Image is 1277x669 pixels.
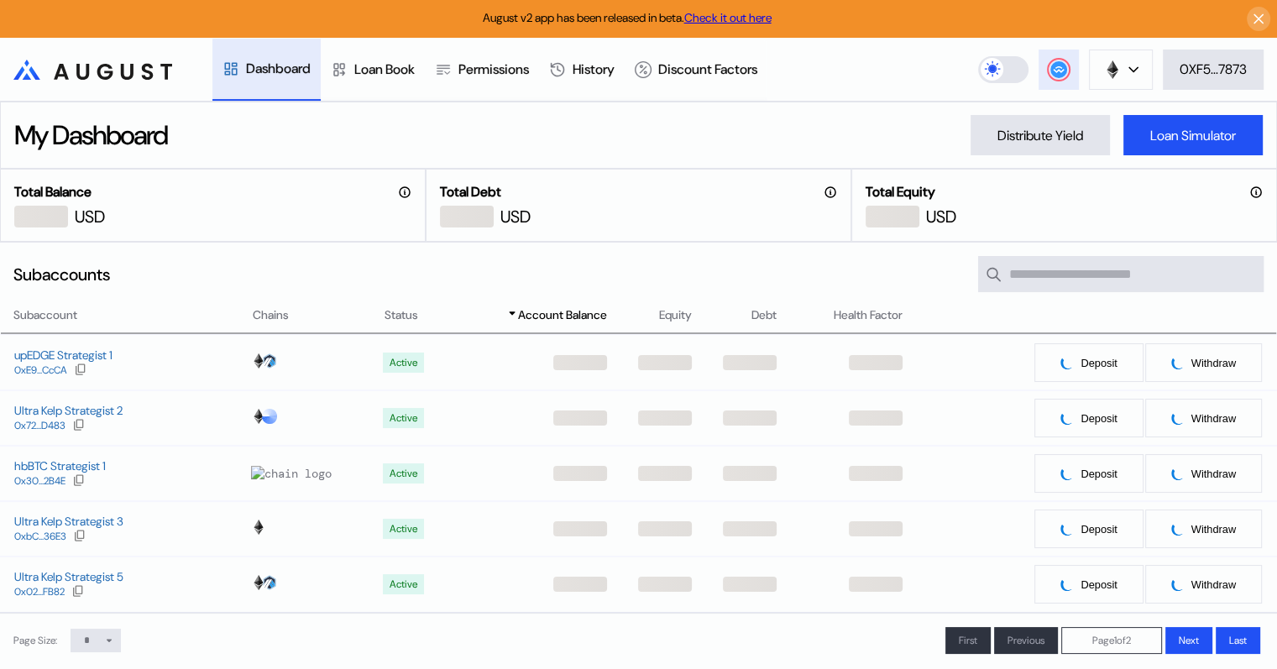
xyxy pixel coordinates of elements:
img: pending [1171,522,1185,536]
div: 0x72...D483 [14,420,65,431]
span: Deposit [1081,578,1117,591]
img: chain logo [262,353,277,368]
img: pending [1060,467,1074,480]
img: pending [1171,467,1185,480]
button: pendingDeposit [1034,564,1144,604]
img: chain logo [251,353,266,368]
span: Last [1229,634,1247,647]
div: Distribute Yield [997,127,1083,144]
div: Loan Book [354,60,415,78]
span: Debt [751,306,777,324]
a: Loan Book [321,39,425,101]
div: Page Size: [13,634,57,647]
img: pending [1060,522,1074,536]
img: chain logo [262,409,277,424]
div: Ultra Kelp Strategist 5 [14,569,123,584]
span: Deposit [1081,468,1117,480]
span: Subaccount [13,306,77,324]
span: Withdraw [1191,357,1236,369]
div: Active [390,468,417,479]
div: Dashboard [246,60,311,77]
div: Loan Simulator [1150,127,1236,144]
h2: Total Balance [14,183,92,201]
img: chain logo [251,520,266,535]
button: Last [1216,627,1260,654]
button: Loan Simulator [1123,115,1263,155]
button: pendingDeposit [1034,342,1144,383]
button: Distribute Yield [971,115,1110,155]
button: chain logo [1089,50,1153,90]
div: 0x02...FB82 [14,586,65,598]
button: Next [1165,627,1212,654]
a: Check it out here [684,10,772,25]
span: August v2 app has been released in beta. [483,10,772,25]
span: First [959,634,977,647]
img: chain logo [262,575,277,590]
span: Withdraw [1191,412,1236,425]
a: Dashboard [212,39,321,101]
span: Page 1 of 2 [1092,634,1131,647]
div: Active [390,578,417,590]
img: chain logo [251,466,332,481]
a: History [539,39,625,101]
span: Deposit [1081,357,1117,369]
img: pending [1171,411,1185,425]
div: Permissions [458,60,529,78]
img: chain logo [1103,60,1122,79]
span: Withdraw [1191,468,1236,480]
h2: Total Debt [440,183,501,201]
div: Active [390,357,417,368]
div: Ultra Kelp Strategist 3 [14,514,123,529]
div: Subaccounts [13,264,110,285]
div: 0x30...2B4E [14,475,65,487]
button: First [945,627,991,654]
span: Health Factor [834,306,903,324]
span: Deposit [1081,523,1117,536]
div: USD [75,206,105,227]
span: Previous [1007,634,1044,647]
div: USD [500,206,531,227]
button: pendingWithdraw [1144,453,1263,494]
button: Previous [994,627,1058,654]
span: Withdraw [1191,523,1236,536]
div: Ultra Kelp Strategist 2 [14,403,123,418]
a: Discount Factors [625,39,767,101]
div: History [573,60,615,78]
div: Active [390,412,417,424]
span: Chains [253,306,289,324]
div: Active [390,523,417,535]
img: pending [1060,411,1074,425]
button: pendingWithdraw [1144,342,1263,383]
span: Next [1179,634,1199,647]
div: hbBTC Strategist 1 [14,458,106,473]
div: 0xbC...36E3 [14,530,66,542]
button: pendingWithdraw [1144,398,1263,438]
span: Status [385,306,418,324]
div: upEDGE Strategist 1 [14,348,113,363]
img: pending [1171,578,1185,591]
button: pendingWithdraw [1144,564,1263,604]
a: Permissions [425,39,539,101]
h2: Total Equity [866,183,935,201]
img: pending [1060,356,1074,369]
div: My Dashboard [14,118,167,153]
button: 0XF5...7873 [1163,50,1264,90]
span: Deposit [1081,412,1117,425]
img: chain logo [251,409,266,424]
button: pendingDeposit [1034,509,1144,549]
img: chain logo [251,575,266,590]
img: pending [1171,356,1185,369]
button: pendingDeposit [1034,398,1144,438]
span: Withdraw [1191,578,1236,591]
div: 0xE9...CcCA [14,364,67,376]
button: pendingDeposit [1034,453,1144,494]
div: 0XF5...7873 [1180,60,1247,78]
div: USD [926,206,956,227]
button: pendingWithdraw [1144,509,1263,549]
span: Account Balance [518,306,607,324]
img: pending [1060,578,1074,591]
div: Discount Factors [658,60,757,78]
span: Equity [659,306,692,324]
